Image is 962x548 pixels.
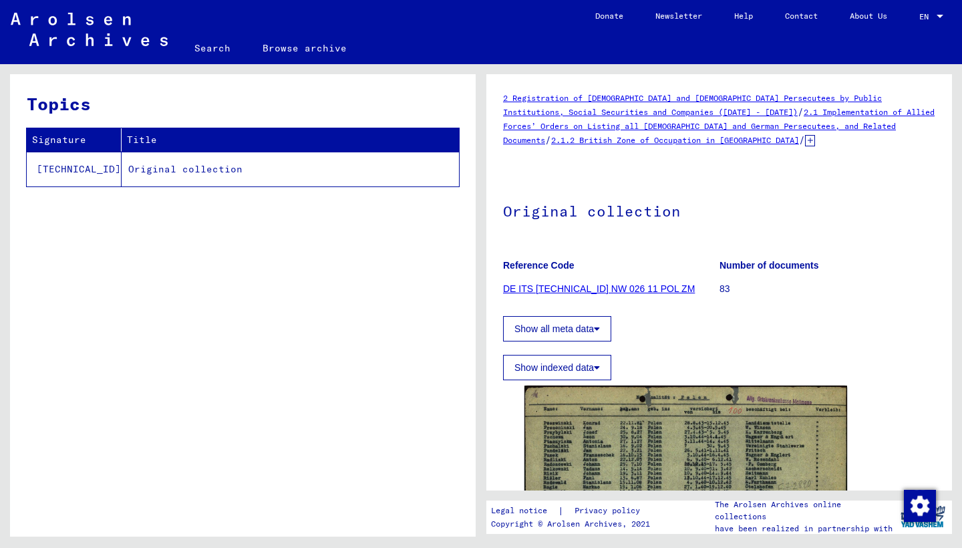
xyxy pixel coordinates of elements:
th: Title [122,128,459,152]
img: Change consent [904,490,936,522]
button: Show indexed data [503,355,611,380]
div: Change consent [903,489,935,521]
span: EN [919,12,934,21]
p: The Arolsen Archives online collections [715,499,894,523]
p: have been realized in partnership with [715,523,894,535]
b: Reference Code [503,260,575,271]
button: Show all meta data [503,316,611,341]
h1: Original collection [503,180,935,239]
a: Browse archive [247,32,363,64]
td: Original collection [122,152,459,186]
span: / [799,134,805,146]
h3: Topics [27,91,458,117]
a: 2.1.2 British Zone of Occupation in [GEOGRAPHIC_DATA] [551,135,799,145]
img: yv_logo.png [898,500,948,533]
a: Privacy policy [564,504,656,518]
div: | [491,504,656,518]
a: 2 Registration of [DEMOGRAPHIC_DATA] and [DEMOGRAPHIC_DATA] Persecutees by Public Institutions, S... [503,93,882,117]
th: Signature [27,128,122,152]
td: [TECHNICAL_ID] [27,152,122,186]
b: Number of documents [719,260,819,271]
a: 2.1 Implementation of Allied Forces’ Orders on Listing all [DEMOGRAPHIC_DATA] and German Persecut... [503,107,935,145]
a: DE ITS [TECHNICAL_ID] NW 026 11 POL ZM [503,283,695,294]
p: 83 [719,282,935,296]
a: Legal notice [491,504,558,518]
span: / [545,134,551,146]
p: Copyright © Arolsen Archives, 2021 [491,518,656,530]
img: Arolsen_neg.svg [11,13,168,46]
span: / [798,106,804,118]
a: Search [178,32,247,64]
